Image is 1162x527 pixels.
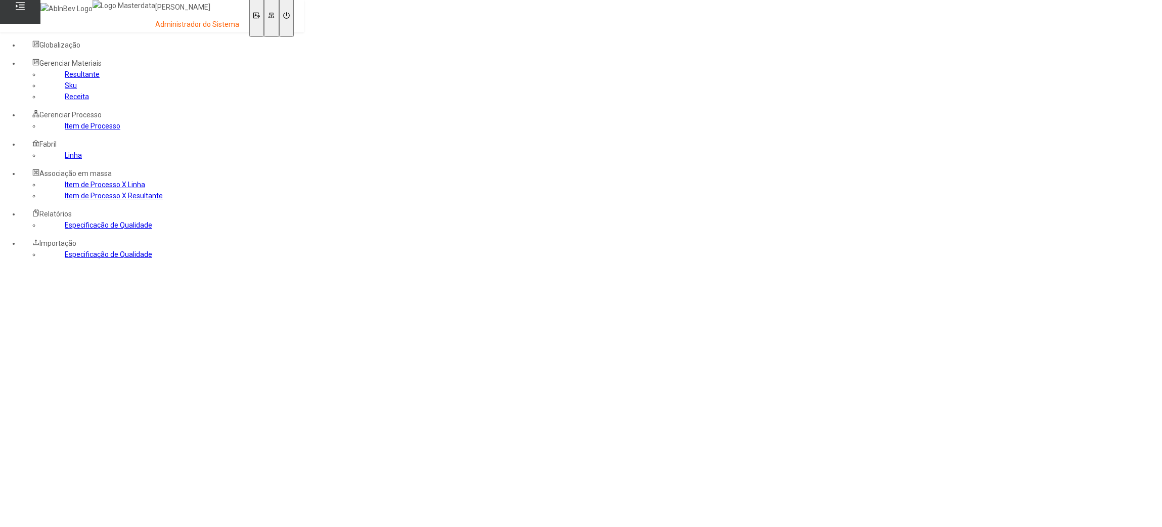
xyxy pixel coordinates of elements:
a: Linha [65,151,82,159]
img: AbInBev Logo [40,3,93,14]
span: Fabril [39,140,57,148]
span: Gerenciar Processo [39,111,102,119]
a: Receita [65,93,89,101]
span: Relatórios [39,210,72,218]
span: Importação [39,239,76,247]
span: Globalização [39,41,80,49]
a: Especificação de Qualidade [65,221,152,229]
span: Associação em massa [39,169,112,178]
a: Sku [65,81,77,90]
a: Especificação de Qualidade [65,250,152,258]
a: Item de Processo [65,122,120,130]
p: Administrador do Sistema [155,20,239,30]
a: Item de Processo X Resultante [65,192,163,200]
span: Gerenciar Materiais [39,59,102,67]
a: Item de Processo X Linha [65,181,145,189]
a: Resultante [65,70,100,78]
p: [PERSON_NAME] [155,3,239,13]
